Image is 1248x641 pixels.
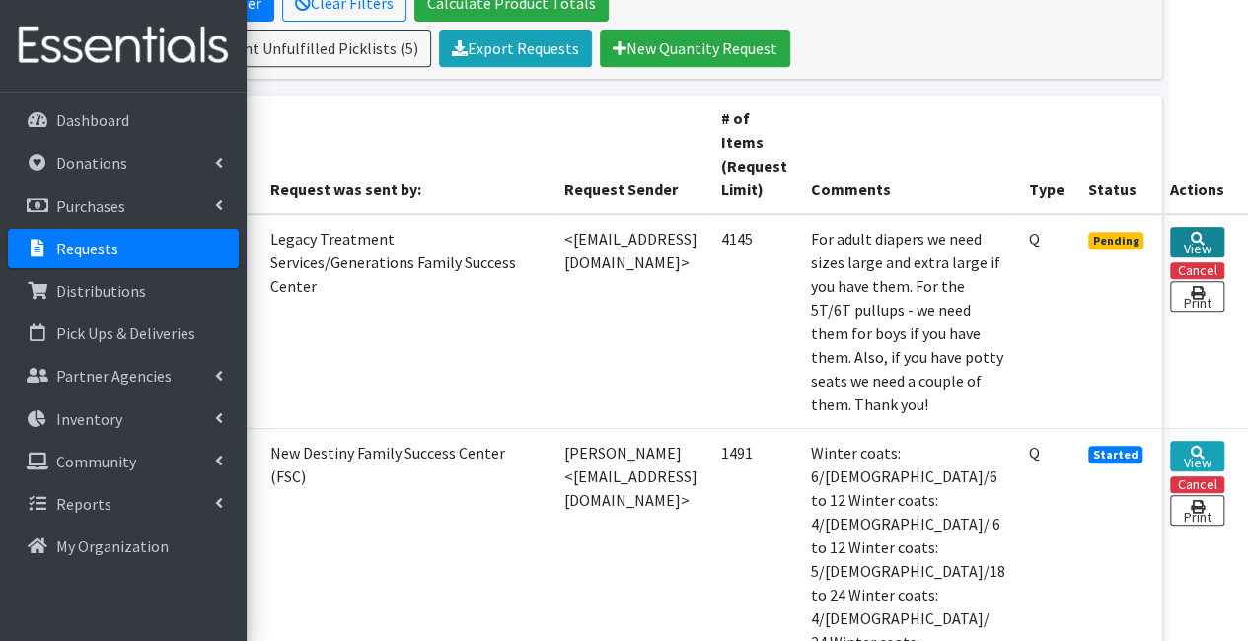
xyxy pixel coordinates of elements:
td: 4145 [709,214,799,429]
a: My Organization [8,527,239,566]
a: Export Requests [439,30,592,67]
img: HumanEssentials [8,13,239,79]
a: Pick Ups & Deliveries [8,314,239,353]
p: Dashboard [56,110,129,130]
th: Request was sent by: [258,95,552,214]
button: Cancel [1170,262,1224,279]
span: Pending [1088,232,1144,249]
th: Comments [799,95,1017,214]
td: For adult diapers we need sizes large and extra large if you have them. For the 5T/6T pullups - w... [799,214,1017,429]
a: View [1170,441,1224,471]
p: Donations [56,153,127,173]
th: # of Items (Request Limit) [709,95,799,214]
span: Started [1088,446,1143,463]
a: Purchases [8,186,239,226]
p: Purchases [56,196,125,216]
a: Dashboard [8,101,239,140]
th: Actions [1158,95,1248,214]
p: Reports [56,494,111,514]
a: Requests [8,229,239,268]
p: Requests [56,239,118,258]
td: <[EMAIL_ADDRESS][DOMAIN_NAME]> [552,214,709,429]
th: Type [1017,95,1076,214]
p: Inventory [56,409,122,429]
a: Print [1170,495,1224,526]
a: Donations [8,143,239,182]
a: Reports [8,484,239,524]
a: Print Unfulfilled Picklists (5) [195,30,431,67]
p: Distributions [56,281,146,301]
a: Distributions [8,271,239,311]
abbr: Quantity [1029,443,1040,463]
a: Partner Agencies [8,356,239,395]
a: Print [1170,281,1224,312]
a: Inventory [8,399,239,439]
th: Request Sender [552,95,709,214]
a: New Quantity Request [600,30,790,67]
td: Legacy Treatment Services/Generations Family Success Center [258,214,552,429]
abbr: Quantity [1029,229,1040,249]
p: Community [56,452,136,471]
th: Status [1076,95,1159,214]
p: Partner Agencies [56,366,172,386]
p: Pick Ups & Deliveries [56,323,195,343]
p: My Organization [56,536,169,556]
a: Community [8,442,239,481]
button: Cancel [1170,476,1224,493]
a: View [1170,227,1224,257]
